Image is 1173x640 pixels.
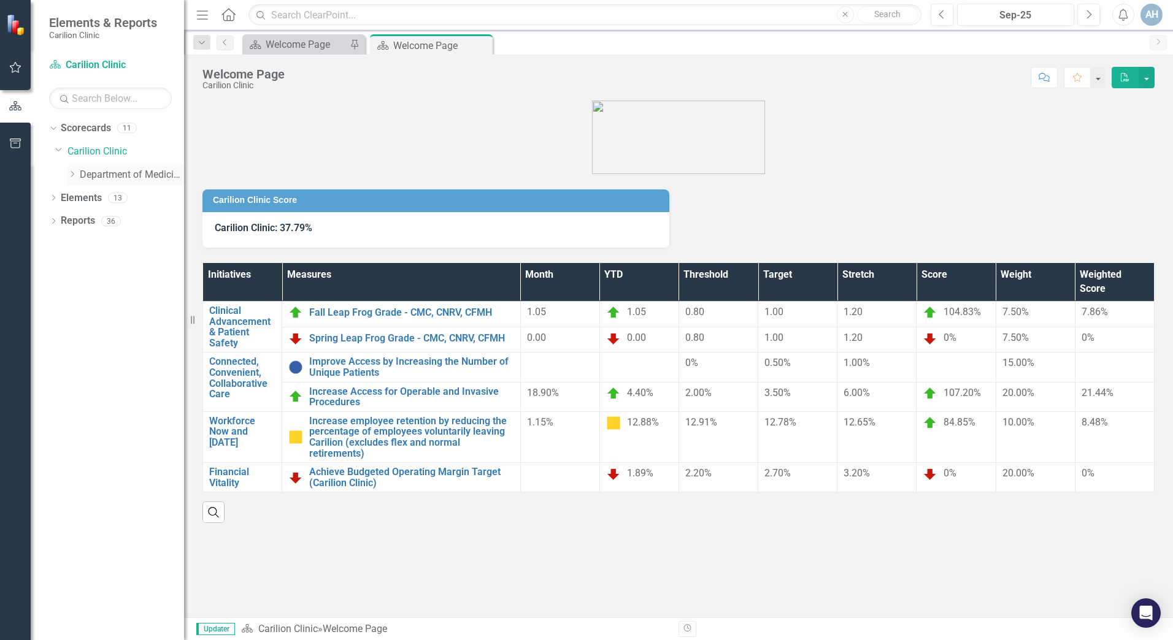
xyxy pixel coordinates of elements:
[944,306,981,318] span: 104.83%
[627,467,653,479] span: 1.89%
[944,467,956,479] span: 0%
[923,386,937,401] img: On Target
[627,416,659,428] span: 12.88%
[527,332,546,343] span: 0.00
[764,306,783,318] span: 1.00
[1131,598,1161,628] div: Open Intercom Messenger
[685,387,712,398] span: 2.00%
[203,352,282,411] td: Double-Click to Edit Right Click for Context Menu
[202,81,285,90] div: Carilion Clinic
[685,357,698,368] span: 0%
[1082,416,1108,428] span: 8.48%
[203,302,282,352] td: Double-Click to Edit Right Click for Context Menu
[1140,4,1163,26] button: AH
[49,30,157,40] small: Carilion Clinic
[527,416,553,428] span: 1.15%
[1002,416,1034,428] span: 10.00%
[288,389,303,404] img: On Target
[1002,467,1034,479] span: 20.00%
[1002,357,1034,368] span: 15.00%
[309,416,514,459] a: Increase employee retention by reducing the percentage of employees voluntarily leaving Carilion ...
[309,386,514,408] a: Increase Access for Operable and Invasive Procedures
[627,306,646,318] span: 1.05
[1082,306,1108,318] span: 7.86%
[282,411,521,462] td: Double-Click to Edit Right Click for Context Menu
[209,356,275,399] a: Connected, Convenient, Collaborative Care
[282,382,521,411] td: Double-Click to Edit Right Click for Context Menu
[203,463,282,492] td: Double-Click to Edit Right Click for Context Menu
[764,357,791,368] span: 0.50%
[288,360,303,375] img: No Information
[248,4,921,26] input: Search ClearPoint...
[944,332,956,343] span: 0%
[764,416,796,428] span: 12.78%
[592,101,765,174] img: carilion%20clinic%20logo%202.0.png
[944,387,981,398] span: 107.20%
[245,37,347,52] a: Welcome Page
[288,305,303,320] img: On Target
[49,15,157,30] span: Elements & Reports
[288,470,303,485] img: Below Plan
[627,332,646,343] span: 0.00
[1002,387,1034,398] span: 20.00%
[101,216,121,226] div: 36
[685,332,704,343] span: 0.80
[764,467,791,479] span: 2.70%
[258,623,318,634] a: Carilion Clinic
[203,411,282,462] td: Double-Click to Edit Right Click for Context Menu
[857,6,918,23] button: Search
[202,67,285,81] div: Welcome Page
[764,332,783,343] span: 1.00
[282,463,521,492] td: Double-Click to Edit Right Click for Context Menu
[393,38,490,53] div: Welcome Page
[282,352,521,382] td: Double-Click to Edit Right Click for Context Menu
[685,416,717,428] span: 12.91%
[1002,332,1029,343] span: 7.50%
[80,168,184,182] a: Department of Medicine
[309,467,514,488] a: Achieve Budgeted Operating Margin Target (Carilion Clinic)
[944,416,975,428] span: 84.85%
[49,58,172,72] a: Carilion Clinic
[527,306,546,318] span: 1.05
[606,467,621,481] img: Below Plan
[923,331,937,346] img: Below Plan
[844,357,870,368] span: 1.00%
[685,467,712,479] span: 2.20%
[266,37,347,52] div: Welcome Page
[923,467,937,481] img: Below Plan
[117,123,137,134] div: 11
[844,467,870,479] span: 3.20%
[196,623,235,635] span: Updater
[1082,467,1094,479] span: 0%
[215,222,312,234] span: Carilion Clinic: 37.79%
[1082,332,1094,343] span: 0%
[961,8,1070,23] div: Sep-25
[6,14,28,36] img: ClearPoint Strategy
[874,9,901,19] span: Search
[1002,306,1029,318] span: 7.50%
[606,386,621,401] img: On Target
[288,331,303,346] img: Below Plan
[957,4,1074,26] button: Sep-25
[844,416,875,428] span: 12.65%
[61,214,95,228] a: Reports
[923,416,937,430] img: On Target
[282,327,521,352] td: Double-Click to Edit Right Click for Context Menu
[627,387,653,398] span: 4.40%
[209,305,275,348] a: Clinical Advancement & Patient Safety
[685,306,704,318] span: 0.80
[282,302,521,327] td: Double-Click to Edit Right Click for Context Menu
[67,145,184,159] a: Carilion Clinic
[1082,387,1113,398] span: 21.44%
[209,416,275,448] a: Workforce Now and [DATE]
[606,416,621,430] img: Caution
[49,88,172,109] input: Search Below...
[309,356,514,378] a: Improve Access by Increasing the Number of Unique Patients
[844,306,863,318] span: 1.20
[844,332,863,343] span: 1.20
[527,387,559,398] span: 18.90%
[606,305,621,320] img: On Target
[309,307,514,318] a: Fall Leap Frog Grade - CMC, CNRV, CFMH
[606,331,621,346] img: Below Plan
